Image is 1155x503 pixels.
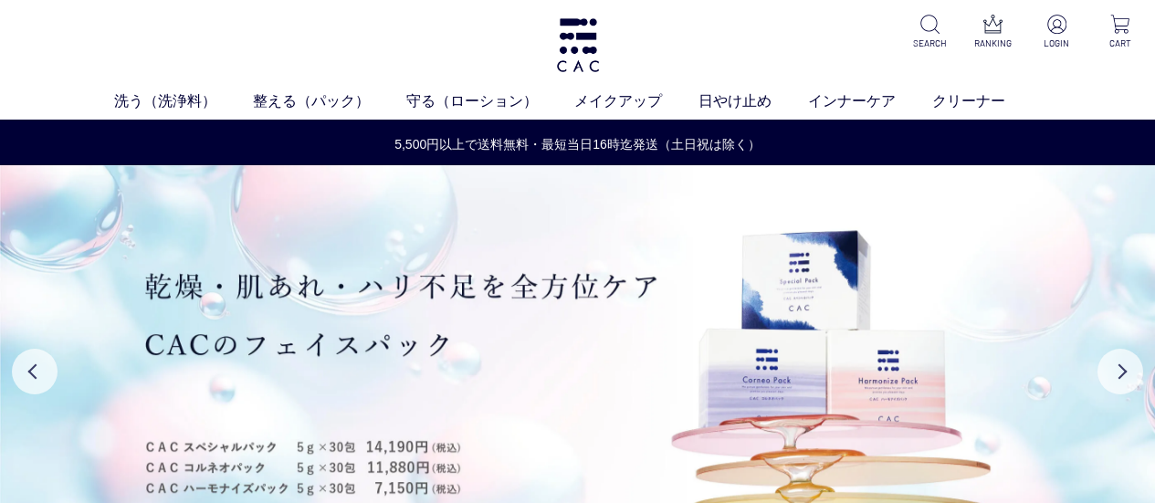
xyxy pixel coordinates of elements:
a: SEARCH [909,15,950,50]
a: 整える（パック） [253,90,406,112]
p: LOGIN [1036,37,1077,50]
a: メイクアップ [574,90,698,112]
button: Next [1097,349,1143,394]
a: RANKING [972,15,1013,50]
p: CART [1099,37,1140,50]
p: RANKING [972,37,1013,50]
img: logo [554,18,602,72]
a: 守る（ローション） [406,90,574,112]
a: 日やけ止め [698,90,808,112]
a: CART [1099,15,1140,50]
p: SEARCH [909,37,950,50]
button: Previous [12,349,58,394]
a: インナーケア [808,90,932,112]
a: 洗う（洗浄料） [114,90,253,112]
a: 5,500円以上で送料無料・最短当日16時迄発送（土日祝は除く） [1,135,1154,154]
a: クリーナー [932,90,1042,112]
a: LOGIN [1036,15,1077,50]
